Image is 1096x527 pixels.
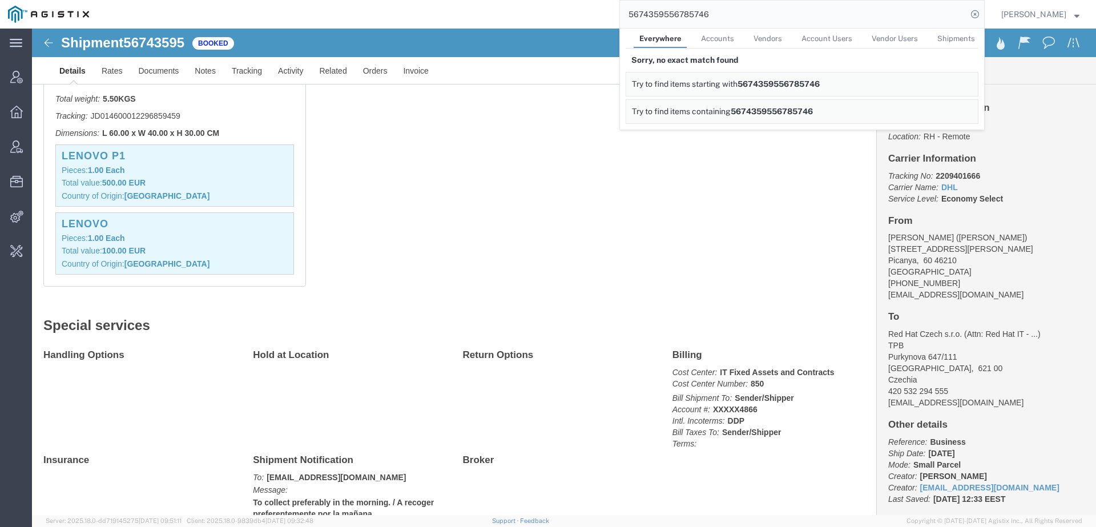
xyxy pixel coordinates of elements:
span: Try to find items containing [632,107,731,116]
span: Vendors [753,34,782,43]
span: 5674359556785746 [738,79,820,88]
span: Anton Seredenko [1001,8,1066,21]
div: Sorry, no exact match found [626,49,978,72]
span: [DATE] 09:51:11 [139,517,182,524]
span: [DATE] 09:32:48 [265,517,313,524]
span: Vendor Users [872,34,918,43]
span: Account Users [801,34,852,43]
span: Shipments [937,34,975,43]
input: Search for shipment number, reference number [620,1,967,28]
span: Everywhere [639,34,682,43]
a: Support [492,517,521,524]
span: Server: 2025.18.0-dd719145275 [46,517,182,524]
span: Try to find items starting with [632,79,738,88]
img: logo [8,6,89,23]
span: Accounts [701,34,734,43]
iframe: FS Legacy Container [32,29,1096,515]
a: Feedback [520,517,549,524]
button: [PERSON_NAME] [1001,7,1080,21]
span: Client: 2025.18.0-9839db4 [187,517,313,524]
span: 5674359556785746 [731,107,813,116]
span: Copyright © [DATE]-[DATE] Agistix Inc., All Rights Reserved [906,516,1082,526]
